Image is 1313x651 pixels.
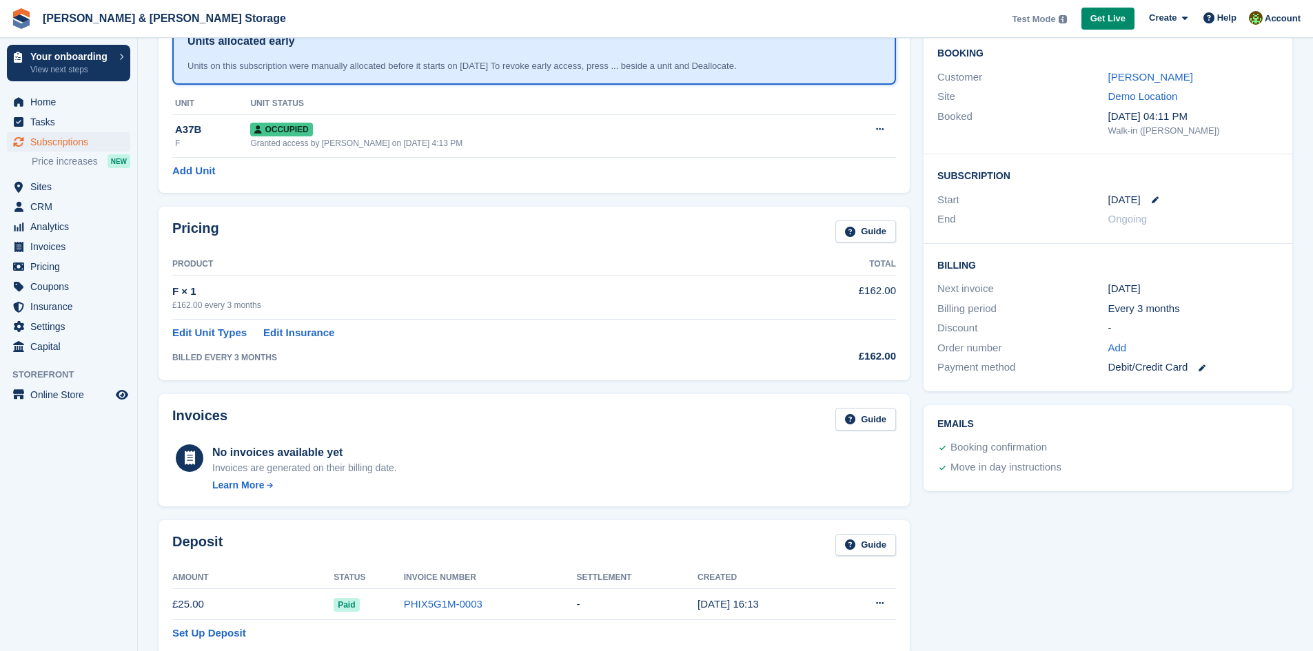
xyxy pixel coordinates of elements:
[172,254,760,276] th: Product
[1108,320,1279,336] div: -
[12,368,137,382] span: Storefront
[1108,71,1193,83] a: [PERSON_NAME]
[1108,124,1279,138] div: Walk-in ([PERSON_NAME])
[30,177,113,196] span: Sites
[835,408,896,431] a: Guide
[334,598,359,612] span: Paid
[334,567,403,589] th: Status
[30,217,113,236] span: Analytics
[114,386,130,403] a: Preview store
[937,192,1108,208] div: Start
[250,137,818,149] div: Granted access by [PERSON_NAME] on [DATE] 4:13 PM
[1090,12,1126,25] span: Get Live
[7,45,130,81] a: Your onboarding View next steps
[30,63,112,76] p: View next steps
[7,337,130,356] a: menu
[212,444,397,461] div: No invoices available yet
[172,408,227,431] h2: Invoices
[937,109,1108,138] div: Booked
[7,132,130,152] a: menu
[937,419,1279,430] h2: Emails
[576,567,698,589] th: Settlement
[7,385,130,404] a: menu
[172,163,215,179] a: Add Unit
[760,254,896,276] th: Total
[32,154,130,169] a: Price increases NEW
[30,257,113,276] span: Pricing
[835,534,896,557] a: Guide
[937,320,1108,336] div: Discount
[172,589,334,620] td: £25.00
[172,220,219,243] h2: Pricing
[212,478,264,493] div: Learn More
[937,360,1108,375] div: Payment method
[404,598,482,610] a: PHIX5G1M-0003
[30,237,113,256] span: Invoices
[1249,11,1263,25] img: Olivia Foreman
[937,89,1108,105] div: Site
[30,297,113,316] span: Insurance
[950,459,1061,476] div: Move in day instructions
[760,276,896,319] td: £162.00
[212,461,397,475] div: Invoices are generated on their billing date.
[30,132,113,152] span: Subscriptions
[937,211,1108,227] div: End
[212,478,397,493] a: Learn More
[1265,12,1301,25] span: Account
[7,177,130,196] a: menu
[263,325,334,341] a: Edit Insurance
[1108,192,1141,208] time: 2025-08-14 00:00:00 UTC
[698,567,832,589] th: Created
[1108,360,1279,375] div: Debit/Credit Card
[1108,340,1127,356] a: Add
[950,440,1047,456] div: Booking confirmation
[172,299,760,311] div: £162.00 every 3 months
[30,52,112,61] p: Your onboarding
[576,589,698,620] td: -
[1108,301,1279,317] div: Every 3 months
[250,93,818,115] th: Unit Status
[30,277,113,296] span: Coupons
[30,337,113,356] span: Capital
[172,93,250,115] th: Unit
[30,92,113,112] span: Home
[172,351,760,364] div: BILLED EVERY 3 MONTHS
[7,317,130,336] a: menu
[404,567,577,589] th: Invoice Number
[7,297,130,316] a: menu
[7,112,130,132] a: menu
[37,7,292,30] a: [PERSON_NAME] & [PERSON_NAME] Storage
[32,155,98,168] span: Price increases
[937,281,1108,297] div: Next invoice
[172,284,760,300] div: F × 1
[1217,11,1236,25] span: Help
[760,349,896,364] div: £162.00
[172,567,334,589] th: Amount
[30,317,113,336] span: Settings
[1012,12,1055,26] span: Test Mode
[250,123,312,136] span: Occupied
[937,258,1279,271] h2: Billing
[7,197,130,216] a: menu
[937,168,1279,182] h2: Subscription
[1108,213,1148,225] span: Ongoing
[1081,8,1134,30] a: Get Live
[937,301,1108,317] div: Billing period
[1059,15,1067,23] img: icon-info-grey-7440780725fd019a000dd9b08b2336e03edf1995a4989e88bcd33f0948082b44.svg
[698,598,759,610] time: 2025-08-12 15:13:01 UTC
[7,257,130,276] a: menu
[1108,90,1178,102] a: Demo Location
[835,220,896,243] a: Guide
[937,340,1108,356] div: Order number
[30,112,113,132] span: Tasks
[30,385,113,404] span: Online Store
[175,137,250,149] div: F
[7,237,130,256] a: menu
[1108,281,1279,297] div: [DATE]
[108,154,130,168] div: NEW
[187,33,295,50] h1: Units allocated early
[7,217,130,236] a: menu
[30,197,113,216] span: CRM
[175,122,250,138] div: A37B
[1149,11,1177,25] span: Create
